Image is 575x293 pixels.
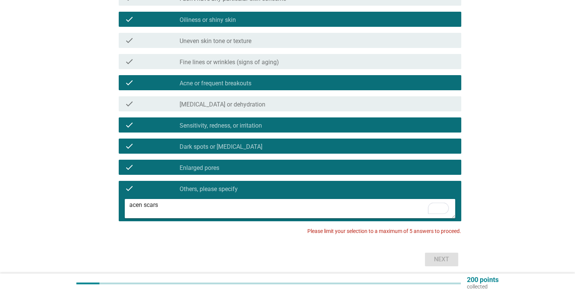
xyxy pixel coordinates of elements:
[125,15,134,24] i: check
[180,164,219,172] label: Enlarged pores
[180,143,262,151] label: Dark spots or [MEDICAL_DATA]
[125,163,134,172] i: check
[180,80,251,87] label: Acne or frequent breakouts
[125,57,134,66] i: check
[467,276,499,283] p: 200 points
[180,59,279,66] label: Fine lines or wrinkles (signs of aging)
[180,185,238,193] label: Others, please specify
[180,101,265,108] label: [MEDICAL_DATA] or dehydration
[125,120,134,130] i: check
[180,122,262,130] label: Sensitivity, redness, or irritation
[467,283,499,290] p: collected
[180,16,236,24] label: Oiliness or shiny skin
[125,36,134,45] i: check
[125,142,134,151] i: check
[180,37,251,45] label: Uneven skin tone or texture
[125,99,134,108] i: check
[125,78,134,87] i: check
[307,227,461,235] p: Please limit your selection to a maximum of 5 answers to proceed.
[125,184,134,193] i: check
